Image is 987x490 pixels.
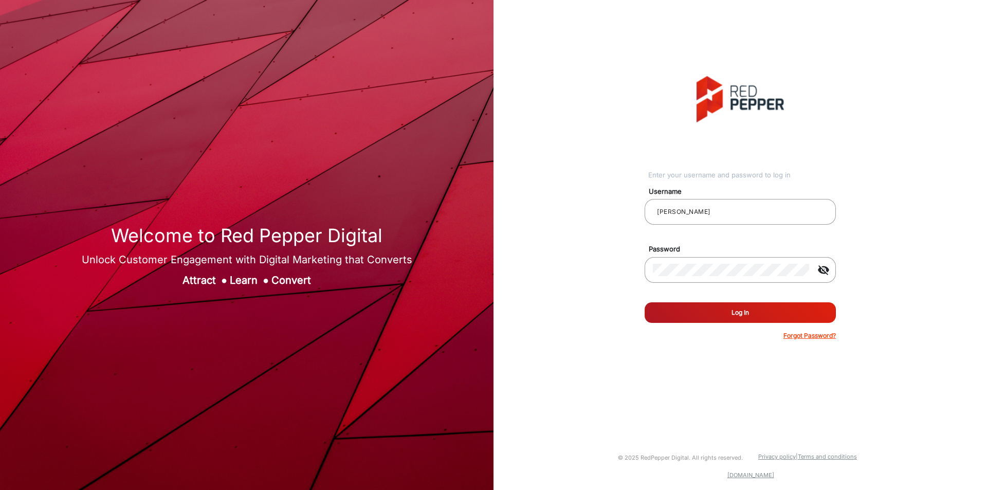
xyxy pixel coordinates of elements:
div: Attract Learn Convert [82,273,412,288]
a: | [796,453,798,460]
span: ● [263,274,269,286]
small: © 2025 RedPepper Digital. All rights reserved. [618,454,743,461]
mat-label: Password [641,244,848,255]
h1: Welcome to Red Pepper Digital [82,225,412,247]
div: Enter your username and password to log in [648,170,836,180]
p: Forgot Password? [783,331,836,340]
div: Unlock Customer Engagement with Digital Marketing that Converts [82,252,412,267]
span: ● [221,274,227,286]
mat-label: Username [641,187,848,197]
img: vmg-logo [697,76,784,122]
a: [DOMAIN_NAME] [727,471,774,479]
a: Terms and conditions [798,453,857,460]
a: Privacy policy [758,453,796,460]
mat-icon: visibility_off [811,264,836,276]
button: Log In [645,302,836,323]
input: Your username [653,206,828,218]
